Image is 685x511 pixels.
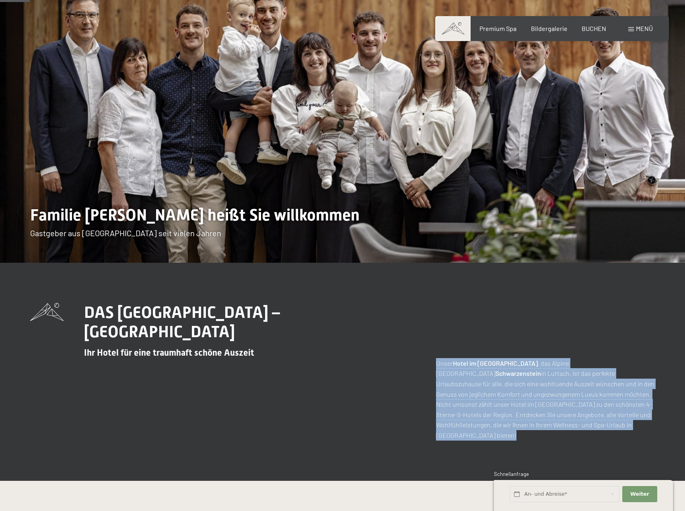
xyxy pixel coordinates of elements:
a: Premium Spa [479,25,516,32]
p: Unser , das Alpine [GEOGRAPHIC_DATA] in Luttach, ist das perfekte Urlaubszuhause für alle, die si... [436,358,655,441]
span: Familie [PERSON_NAME] heißt Sie willkommen [30,206,360,225]
span: Ihr Hotel für eine traumhaft schöne Auszeit [84,348,254,358]
span: DAS [GEOGRAPHIC_DATA] – [GEOGRAPHIC_DATA] [84,303,280,341]
button: Weiter [622,486,657,503]
strong: Hotel im [GEOGRAPHIC_DATA] [453,359,538,367]
span: Schnellanfrage [494,471,529,477]
a: BUCHEN [582,25,606,32]
span: Gastgeber aus [GEOGRAPHIC_DATA] seit vielen Jahren [30,228,221,238]
a: Bildergalerie [531,25,568,32]
span: Menü [636,25,653,32]
strong: Schwarzenstein [496,369,541,377]
span: Weiter [630,490,649,498]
